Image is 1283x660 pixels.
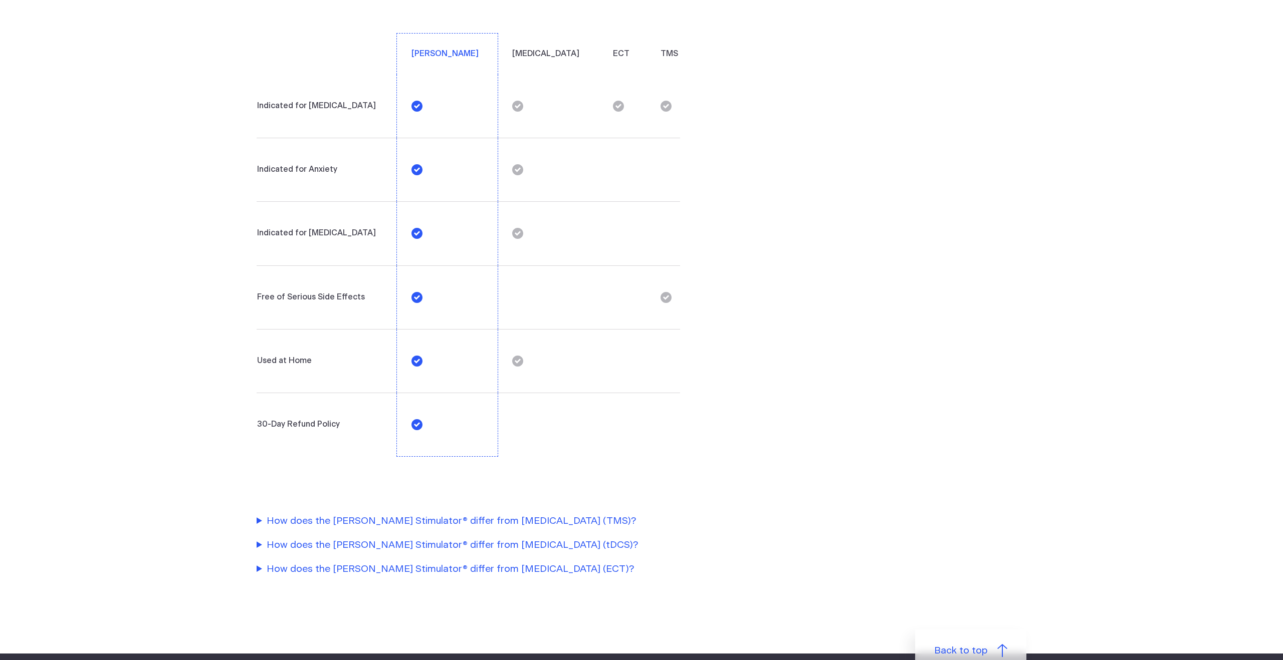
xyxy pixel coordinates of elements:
th: [MEDICAL_DATA] [498,34,598,75]
abbr: Electroconvulsive therapy [613,50,629,58]
abbr: Transcranial magnetic stimulation [661,50,678,58]
summary: How does the [PERSON_NAME] Stimulator® differ from [MEDICAL_DATA] (tDCS)? [257,538,713,553]
th: Used at Home [257,329,397,393]
th: Free of Serious Side Effects [257,265,397,329]
th: Indicated for [MEDICAL_DATA] [257,202,397,265]
th: 30-Day Refund Policy [257,393,397,457]
th: Indicated for Anxiety [257,138,397,201]
summary: How does the [PERSON_NAME] Stimulator® differ from [MEDICAL_DATA] (ECT)? [257,562,713,577]
th: Indicated for [MEDICAL_DATA] [257,75,397,138]
summary: How does the [PERSON_NAME] Stimulator® differ from [MEDICAL_DATA] (TMS)? [257,514,713,529]
th: [PERSON_NAME] [397,34,498,75]
span: Back to top [934,644,987,658]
